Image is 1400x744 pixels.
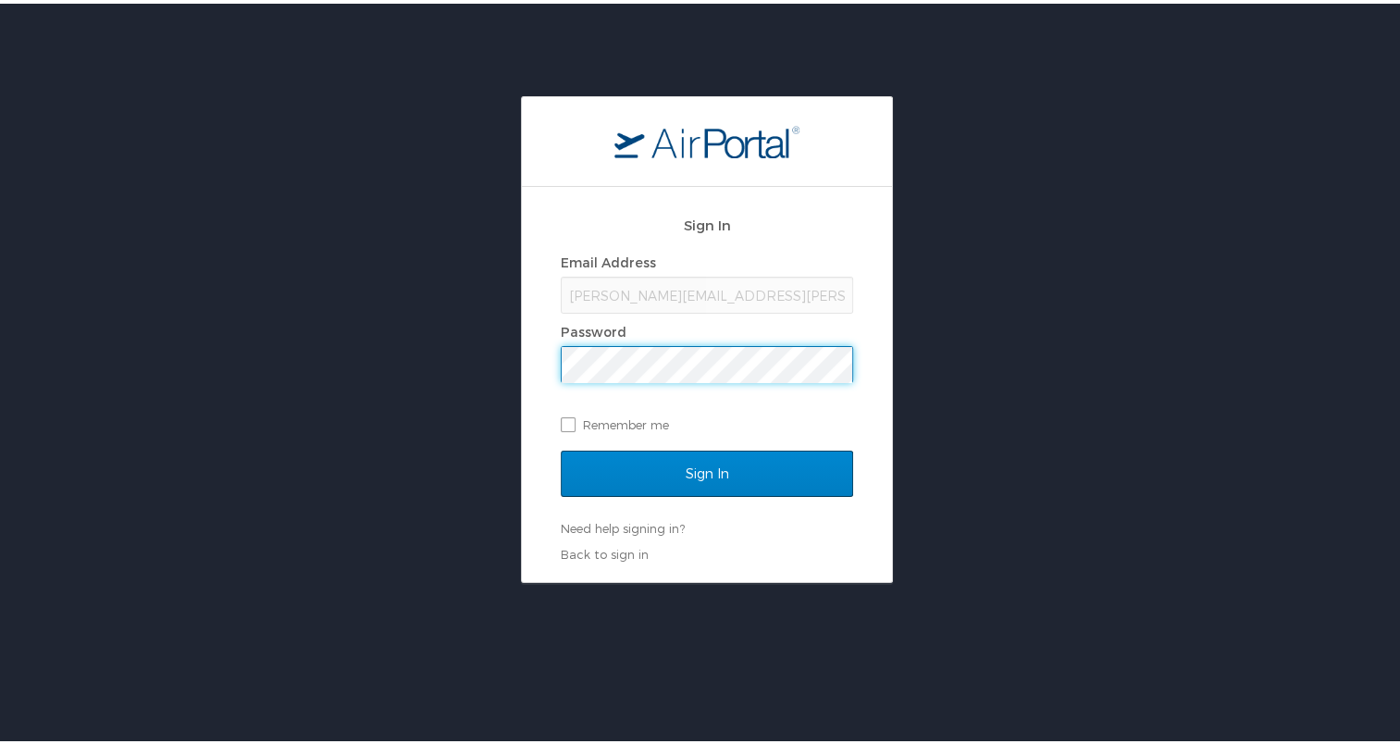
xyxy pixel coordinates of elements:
[561,543,649,558] a: Back to sign in
[561,320,626,336] label: Password
[561,447,853,493] input: Sign In
[614,121,799,155] img: logo
[561,251,656,267] label: Email Address
[561,517,685,532] a: Need help signing in?
[561,407,853,435] label: Remember me
[561,211,853,232] h2: Sign In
